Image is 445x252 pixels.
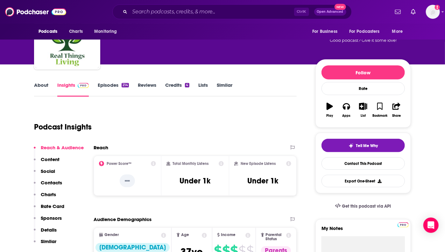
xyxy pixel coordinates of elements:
[423,218,439,233] div: Open Intercom Messenger
[69,27,83,36] span: Charts
[321,157,405,170] a: Contact This Podcast
[41,168,55,174] p: Social
[122,83,129,87] div: 214
[321,225,405,236] label: My Notes
[94,216,152,222] h2: Audience Demographics
[398,221,409,227] a: Pro website
[65,26,87,38] a: Charts
[180,176,210,186] h3: Under 1k
[321,175,405,187] button: Export One-Sheet
[165,82,189,97] a: Credits4
[355,99,371,122] button: List
[408,6,418,17] a: Show notifications dropdown
[107,161,131,166] h2: Power Score™
[330,38,397,43] span: Good podcast? Give it some love!
[338,99,355,122] button: Apps
[34,122,92,132] h1: Podcast Insights
[330,198,396,214] a: Get this podcast via API
[321,65,405,79] button: Follow
[217,82,232,97] a: Similar
[34,180,62,191] button: Contacts
[388,26,411,38] button: open menu
[314,8,346,16] button: Open AdvancedNew
[398,222,409,227] img: Podchaser Pro
[321,82,405,95] div: Rate
[392,6,403,17] a: Show notifications dropdown
[41,227,57,233] p: Details
[34,227,57,239] button: Details
[241,161,276,166] h2: New Episode Listens
[426,5,440,19] span: Logged in as shcarlos
[34,156,60,168] button: Content
[94,145,108,151] h2: Reach
[181,233,189,237] span: Age
[321,139,405,152] button: tell me why sparkleTell Me Why
[294,8,309,16] span: Ctrl K
[130,7,294,17] input: Search podcasts, credits, & more...
[388,99,405,122] button: Share
[57,82,89,97] a: InsightsPodchaser Pro
[104,233,119,237] span: Gender
[138,82,156,97] a: Reviews
[361,114,366,118] div: List
[327,114,333,118] div: Play
[34,191,56,203] button: Charts
[426,5,440,19] img: User Profile
[349,27,380,36] span: For Podcasters
[34,26,66,38] button: open menu
[98,82,129,97] a: Episodes214
[41,180,62,186] p: Contacts
[435,5,440,10] svg: Add a profile image
[221,233,236,237] span: Income
[426,5,440,19] button: Show profile menu
[90,26,125,38] button: open menu
[41,238,56,244] p: Similar
[312,27,337,36] span: For Business
[41,203,64,209] p: Rate Card
[343,114,351,118] div: Apps
[345,26,389,38] button: open menu
[41,215,62,221] p: Sponsors
[34,238,56,250] button: Similar
[356,143,378,148] span: Tell Me Why
[94,27,117,36] span: Monitoring
[392,27,403,36] span: More
[247,176,278,186] h3: Under 1k
[120,174,135,187] p: --
[335,4,346,10] span: New
[173,161,209,166] h2: Total Monthly Listens
[392,114,401,118] div: Share
[41,156,60,162] p: Content
[34,215,62,227] button: Sponsors
[78,83,89,88] img: Podchaser Pro
[371,99,388,122] button: Bookmark
[112,4,352,19] div: Search podcasts, credits, & more...
[185,83,189,87] div: 4
[321,99,338,122] button: Play
[39,27,57,36] span: Podcasts
[95,243,170,252] div: [DEMOGRAPHIC_DATA]
[34,145,84,156] button: Reach & Audience
[372,114,387,118] div: Bookmark
[342,204,391,209] span: Get this podcast via API
[198,82,208,97] a: Lists
[349,143,354,148] img: tell me why sparkle
[317,10,343,13] span: Open Advanced
[265,233,285,241] span: Parental Status
[5,6,66,18] img: Podchaser - Follow, Share and Rate Podcasts
[34,168,55,180] button: Social
[34,82,48,97] a: About
[308,26,345,38] button: open menu
[34,203,64,215] button: Rate Card
[41,191,56,197] p: Charts
[41,145,84,151] p: Reach & Audience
